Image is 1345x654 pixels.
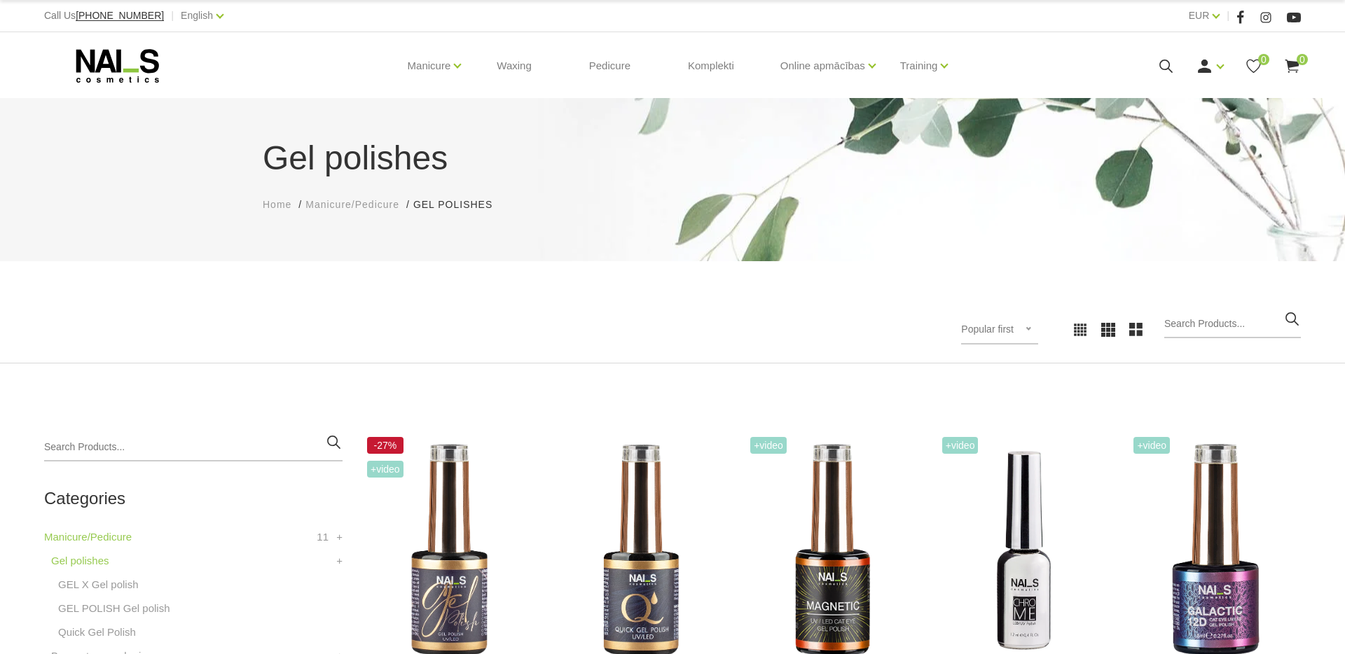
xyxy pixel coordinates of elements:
[677,32,745,99] a: Komplekti
[76,11,164,21] a: [PHONE_NUMBER]
[263,199,291,210] span: Home
[1297,54,1308,65] span: 0
[58,600,170,617] a: GEL POLISH Gel polish
[1245,57,1262,75] a: 0
[900,38,938,94] a: Training
[750,437,787,454] span: +Video
[44,529,132,545] a: Manicure/Pedicure
[44,489,343,508] h2: Categories
[1164,310,1301,338] input: Search Products...
[171,7,174,25] span: |
[408,38,451,94] a: Manicure
[367,437,403,454] span: -27%
[336,552,343,569] a: +
[58,624,136,641] a: Quick Gel Polish
[485,32,542,99] a: Waxing
[305,199,399,210] span: Manicure/Pedicure
[1189,7,1210,24] a: EUR
[961,323,1014,335] span: Popular first
[44,7,164,25] div: Call Us
[1133,437,1170,454] span: +Video
[181,7,213,24] a: English
[317,529,329,545] span: 11
[780,38,865,94] a: Online apmācības
[44,433,343,461] input: Search Products...
[58,576,139,593] a: GEL X Gel polish
[263,133,1082,183] h1: Gel polishes
[367,461,403,478] span: +Video
[1258,54,1269,65] span: 0
[76,10,164,21] span: [PHONE_NUMBER]
[305,197,399,212] a: Manicure/Pedicure
[51,552,109,569] a: Gel polishes
[1283,57,1301,75] a: 0
[263,197,291,212] a: Home
[942,437,979,454] span: +Video
[1227,7,1229,25] span: |
[578,32,642,99] a: Pedicure
[413,197,506,212] li: Gel polishes
[336,529,343,545] a: +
